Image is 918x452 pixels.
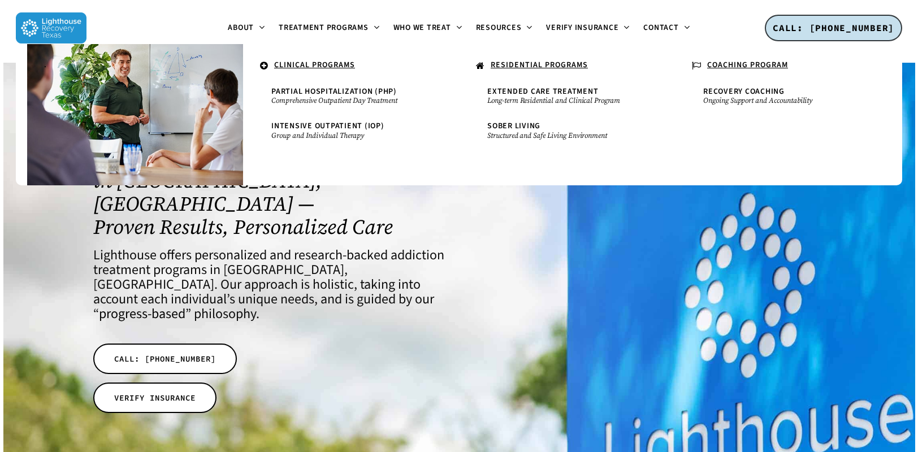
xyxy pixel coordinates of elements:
h4: Lighthouse offers personalized and research-backed addiction treatment programs in [GEOGRAPHIC_DA... [93,248,444,321]
a: Verify Insurance [539,24,636,33]
a: progress-based [99,304,185,324]
span: VERIFY INSURANCE [114,392,196,403]
a: CALL: [PHONE_NUMBER] [765,15,902,42]
a: Resources [469,24,540,33]
a: CLINICAL PROGRAMS [254,55,448,77]
a: Treatment Programs [272,24,387,33]
span: Verify Insurance [546,22,618,33]
a: Contact [636,24,696,33]
span: About [228,22,254,33]
span: Treatment Programs [279,22,369,33]
span: CALL: [PHONE_NUMBER] [114,353,216,364]
img: Lighthouse Recovery Texas [16,12,86,44]
u: RESIDENTIAL PROGRAMS [491,59,588,71]
a: RESIDENTIAL PROGRAMS [470,55,664,77]
a: COACHING PROGRAM [686,55,880,77]
a: About [221,24,272,33]
a: . [38,55,232,75]
span: Resources [476,22,522,33]
a: CALL: [PHONE_NUMBER] [93,344,237,374]
span: CALL: [PHONE_NUMBER] [773,22,894,33]
span: Contact [643,22,678,33]
u: COACHING PROGRAM [707,59,788,71]
a: VERIFY INSURANCE [93,383,216,413]
u: CLINICAL PROGRAMS [274,59,355,71]
h1: Top-Rated Addiction Treatment Center in [GEOGRAPHIC_DATA], [GEOGRAPHIC_DATA] — Proven Results, Pe... [93,146,444,238]
a: Who We Treat [387,24,469,33]
span: . [44,59,47,71]
span: Who We Treat [393,22,451,33]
